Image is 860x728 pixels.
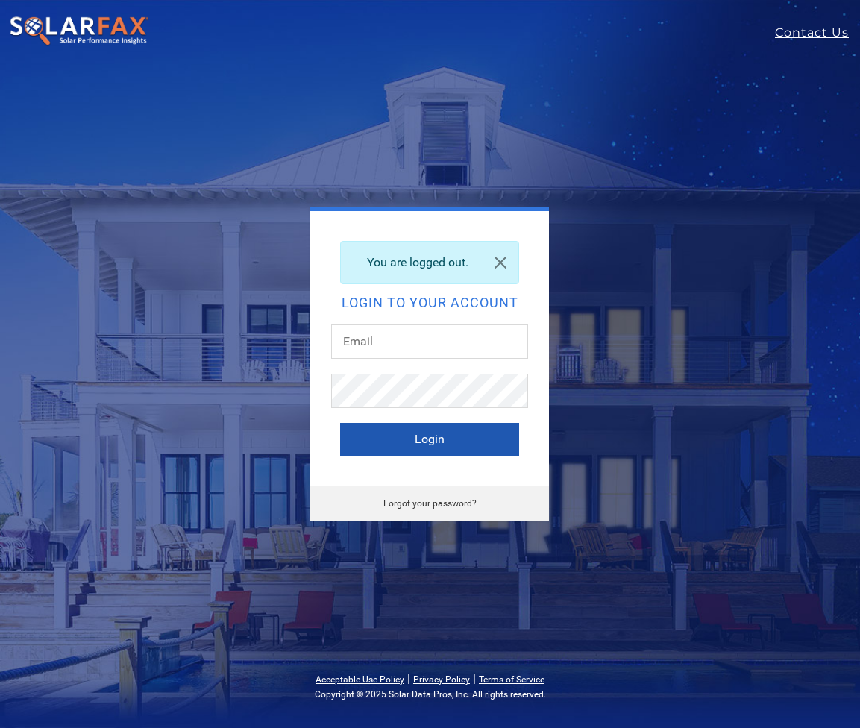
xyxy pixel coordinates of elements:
[331,324,528,359] input: Email
[473,671,476,685] span: |
[340,296,519,310] h2: Login to your account
[383,498,477,509] a: Forgot your password?
[483,242,518,283] a: Close
[413,674,470,685] a: Privacy Policy
[775,24,860,42] a: Contact Us
[340,423,519,456] button: Login
[407,671,410,685] span: |
[479,674,544,685] a: Terms of Service
[340,241,519,284] div: You are logged out.
[316,674,404,685] a: Acceptable Use Policy
[9,16,149,47] img: SolarFax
